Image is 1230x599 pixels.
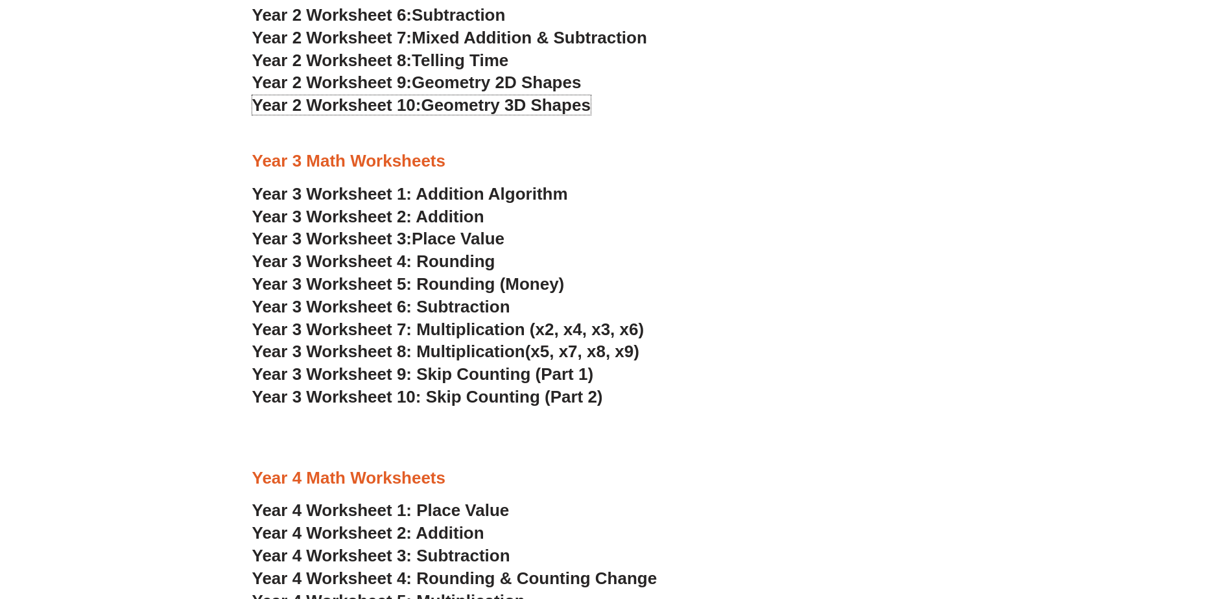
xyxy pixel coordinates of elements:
span: Year 3 Worksheet 8: Multiplication [252,342,525,361]
span: (x5, x7, x8, x9) [525,342,639,361]
span: Year 2 Worksheet 9: [252,73,412,92]
h3: Year 3 Math Worksheets [252,150,978,172]
span: Year 2 Worksheet 6: [252,5,412,25]
a: Year 2 Worksheet 10:Geometry 3D Shapes [252,95,591,115]
a: Year 2 Worksheet 8:Telling Time [252,51,509,70]
a: Year 3 Worksheet 1: Addition Algorithm [252,184,568,204]
a: Year 2 Worksheet 6:Subtraction [252,5,506,25]
a: Year 4 Worksheet 1: Place Value [252,500,510,520]
span: Geometry 2D Shapes [412,73,581,92]
a: Year 3 Worksheet 3:Place Value [252,229,505,248]
a: Year 2 Worksheet 7:Mixed Addition & Subtraction [252,28,647,47]
a: Year 4 Worksheet 2: Addition [252,523,484,543]
span: Year 2 Worksheet 8: [252,51,412,70]
span: Telling Time [412,51,508,70]
a: Year 2 Worksheet 9:Geometry 2D Shapes [252,73,582,92]
iframe: Chat Widget [1014,452,1230,599]
a: Year 3 Worksheet 4: Rounding [252,252,495,271]
span: Mixed Addition & Subtraction [412,28,647,47]
a: Year 3 Worksheet 7: Multiplication (x2, x4, x3, x6) [252,320,645,339]
a: Year 4 Worksheet 4: Rounding & Counting Change [252,569,657,588]
a: Year 3 Worksheet 6: Subtraction [252,297,510,316]
span: Subtraction [412,5,505,25]
a: Year 4 Worksheet 3: Subtraction [252,546,510,565]
h3: Year 4 Math Worksheets [252,467,978,489]
a: Year 3 Worksheet 2: Addition [252,207,484,226]
a: Year 3 Worksheet 5: Rounding (Money) [252,274,565,294]
span: Year 2 Worksheet 10: [252,95,421,115]
span: Geometry 3D Shapes [421,95,590,115]
a: Year 3 Worksheet 9: Skip Counting (Part 1) [252,364,594,384]
span: Place Value [412,229,504,248]
a: Year 3 Worksheet 8: Multiplication(x5, x7, x8, x9) [252,342,639,361]
a: Year 3 Worksheet 10: Skip Counting (Part 2) [252,387,603,406]
span: Year 3 Worksheet 3: [252,229,412,248]
span: Year 2 Worksheet 7: [252,28,412,47]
